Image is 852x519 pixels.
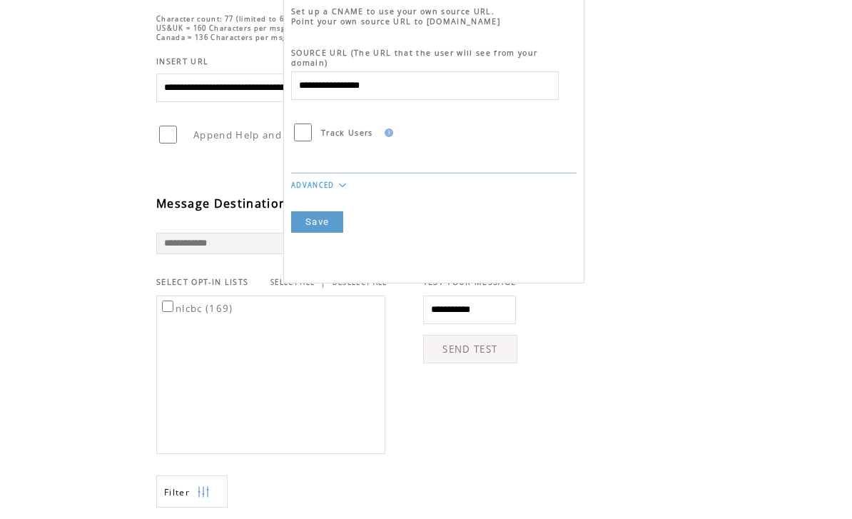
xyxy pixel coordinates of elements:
[270,278,315,287] a: SELECT ALL
[291,48,537,68] span: SOURCE URL (The URL that the user will see from your domain)
[164,486,190,498] span: Show filters
[291,181,335,190] a: ADVANCED
[423,335,517,363] a: SEND TEST
[156,475,228,508] a: Filter
[197,476,210,508] img: filters.png
[156,277,248,287] span: SELECT OPT-IN LISTS
[291,6,495,16] span: Set up a CNAME to use your own source URL.
[321,128,373,138] span: Track Users
[380,129,393,137] img: help.gif
[291,211,343,233] a: Save
[162,301,173,312] input: nlcbc (169)
[291,16,500,26] span: Point your own source URL to [DOMAIN_NAME]
[159,302,233,315] label: nlcbc (169)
